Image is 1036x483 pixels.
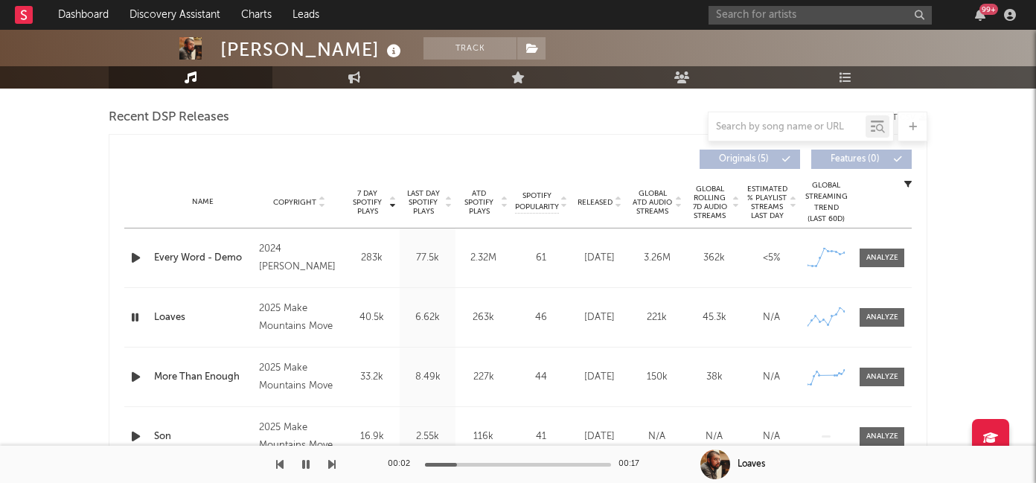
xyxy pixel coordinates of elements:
span: Copyright [273,198,316,207]
div: 263k [459,310,508,325]
button: Originals(5) [700,150,800,169]
span: Global Rolling 7D Audio Streams [689,185,730,220]
span: Spotify Popularity [515,191,559,213]
div: [PERSON_NAME] [220,37,405,62]
div: <5% [746,251,796,266]
div: 6.62k [403,310,452,325]
div: 227k [459,370,508,385]
div: 2.55k [403,429,452,444]
div: 150k [632,370,682,385]
div: Global Streaming Trend (Last 60D) [804,180,848,225]
button: Features(0) [811,150,912,169]
div: 2025 Make Mountains Move [259,359,340,395]
div: 16.9k [348,429,396,444]
div: N/A [632,429,682,444]
button: 99+ [975,9,985,21]
div: 41 [515,429,567,444]
div: [DATE] [575,370,624,385]
div: 46 [515,310,567,325]
input: Search by song name or URL [709,121,866,133]
span: Estimated % Playlist Streams Last Day [746,185,787,220]
div: 61 [515,251,567,266]
div: Name [154,196,252,208]
div: Loaves [738,458,765,471]
div: 99 + [979,4,998,15]
a: Every Word - Demo [154,251,252,266]
div: 2025 Make Mountains Move [259,300,340,336]
a: More Than Enough [154,370,252,385]
div: 77.5k [403,251,452,266]
span: Global ATD Audio Streams [632,189,673,216]
span: ATD Spotify Plays [459,189,499,216]
span: Last Day Spotify Plays [403,189,443,216]
div: 362k [689,251,739,266]
div: 2025 Make Mountains Move [259,419,340,455]
div: 00:17 [618,455,648,473]
span: Recent DSP Releases [109,109,229,127]
a: Son [154,429,252,444]
div: N/A [689,429,739,444]
div: 33.2k [348,370,396,385]
div: 38k [689,370,739,385]
div: [DATE] [575,251,624,266]
div: 00:02 [388,455,418,473]
button: Track [423,37,517,60]
div: N/A [746,310,796,325]
span: 7 Day Spotify Plays [348,189,387,216]
span: Features ( 0 ) [821,155,889,164]
div: 8.49k [403,370,452,385]
div: 221k [632,310,682,325]
div: [DATE] [575,310,624,325]
div: 3.26M [632,251,682,266]
input: Search for artists [709,6,932,25]
a: Loaves [154,310,252,325]
span: Released [578,198,613,207]
div: N/A [746,429,796,444]
div: 2024 [PERSON_NAME] [259,240,340,276]
div: 116k [459,429,508,444]
div: 283k [348,251,396,266]
div: 45.3k [689,310,739,325]
span: Originals ( 5 ) [709,155,778,164]
div: 44 [515,370,567,385]
div: 40.5k [348,310,396,325]
div: [DATE] [575,429,624,444]
div: 2.32M [459,251,508,266]
div: N/A [746,370,796,385]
